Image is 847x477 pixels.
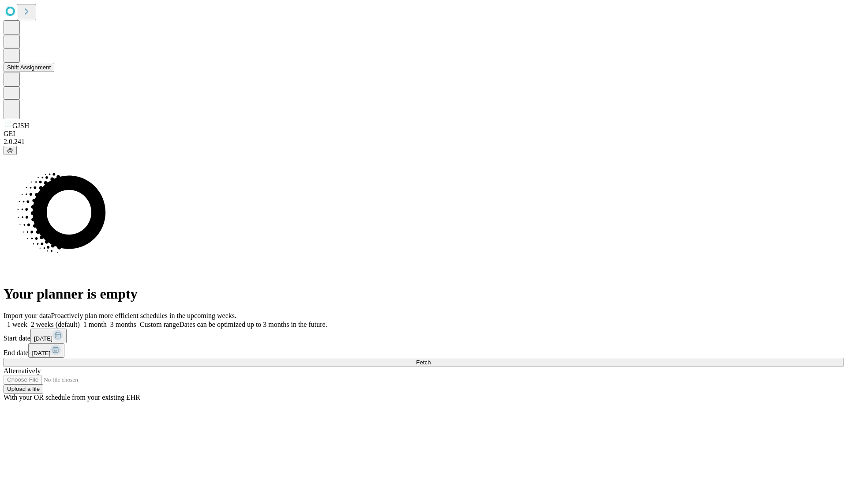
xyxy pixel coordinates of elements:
[4,146,17,155] button: @
[4,138,843,146] div: 2.0.241
[51,312,236,319] span: Proactively plan more efficient schedules in the upcoming weeks.
[416,359,431,366] span: Fetch
[179,321,327,328] span: Dates can be optimized up to 3 months in the future.
[4,384,43,394] button: Upload a file
[4,63,54,72] button: Shift Assignment
[28,343,64,358] button: [DATE]
[31,321,80,328] span: 2 weeks (default)
[34,335,52,342] span: [DATE]
[83,321,107,328] span: 1 month
[4,286,843,302] h1: Your planner is empty
[4,367,41,375] span: Alternatively
[7,321,27,328] span: 1 week
[12,122,29,129] span: GJSH
[4,312,51,319] span: Import your data
[4,130,843,138] div: GEI
[32,350,50,356] span: [DATE]
[4,329,843,343] div: Start date
[110,321,136,328] span: 3 months
[30,329,67,343] button: [DATE]
[7,147,13,154] span: @
[4,394,140,401] span: With your OR schedule from your existing EHR
[4,343,843,358] div: End date
[4,358,843,367] button: Fetch
[140,321,179,328] span: Custom range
